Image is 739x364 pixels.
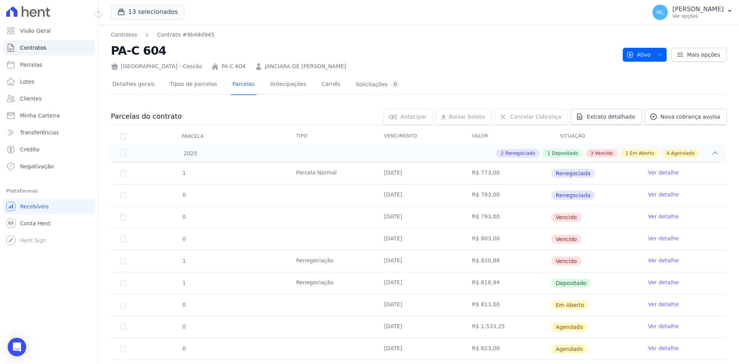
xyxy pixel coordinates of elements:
nav: Breadcrumb [111,31,214,39]
a: Ver detalhe [648,278,679,286]
span: Parcelas [20,61,42,69]
button: Ativo [623,48,667,62]
a: Parcelas [3,57,95,72]
a: Visão Geral [3,23,95,39]
td: R$ 823,00 [463,338,551,360]
span: 0 [182,214,186,220]
input: default [120,236,126,242]
span: Contratos [20,44,46,52]
input: Só é possível selecionar pagamentos em aberto [120,280,126,286]
span: Agendado [551,344,588,354]
a: Contrato #9b48d945 [157,31,214,39]
span: Negativação [20,163,54,170]
a: Nova cobrança avulsa [645,109,727,125]
a: Ver detalhe [648,169,679,176]
a: Contratos [3,40,95,55]
a: Crédito [3,142,95,157]
td: [DATE] [375,228,463,250]
span: Agendado [671,150,694,157]
span: Depositado [551,278,591,288]
td: R$ 820,88 [463,250,551,272]
span: 4 [667,150,670,157]
input: Só é possível selecionar pagamentos em aberto [120,170,126,176]
span: 3 [590,150,594,157]
button: ML [PERSON_NAME] Ver opções [646,2,739,23]
span: 2 [501,150,504,157]
a: Recebíveis [3,199,95,214]
span: Vencido [551,257,582,266]
td: R$ 803,00 [463,228,551,250]
span: Renegociado [505,150,535,157]
td: R$ 773,00 [463,163,551,184]
td: R$ 783,00 [463,185,551,206]
span: 1 [182,170,186,176]
a: Ver detalhe [648,213,679,220]
a: PA-C 604 [221,62,246,70]
a: Contratos [111,31,137,39]
span: Em Aberto [551,300,589,310]
a: Carnês [320,75,342,95]
span: 0 [182,192,186,198]
input: Só é possível selecionar pagamentos em aberto [120,192,126,198]
span: Conta Hent [20,220,50,227]
td: Parcela Normal [287,163,375,184]
a: Lotes [3,74,95,89]
span: Transferências [20,129,59,136]
td: [DATE] [375,185,463,206]
td: [DATE] [375,338,463,360]
td: R$ 818,94 [463,272,551,294]
a: Tipos de parcelas [169,75,219,95]
td: R$ 793,00 [463,206,551,228]
a: Detalhes gerais [111,75,156,95]
h2: PA-C 604 [111,42,617,59]
nav: Breadcrumb [111,31,617,39]
td: [DATE] [375,250,463,272]
span: Renegociada [551,169,595,178]
a: Mais opções [671,48,727,62]
a: Minha Carteira [3,108,95,123]
a: Ver detalhe [648,191,679,198]
span: Lotes [20,78,35,86]
div: Open Intercom Messenger [8,338,26,356]
span: Renegociada [551,191,595,200]
input: default [120,214,126,220]
td: [DATE] [375,163,463,184]
span: 1 [625,150,629,157]
a: Extrato detalhado [571,109,642,125]
span: Ativo [626,48,651,62]
span: 1 [547,150,550,157]
span: Vencido [551,213,582,222]
td: Renegociação [287,250,375,272]
a: Ver detalhe [648,344,679,352]
th: Tipo [287,128,375,144]
span: Clientes [20,95,42,102]
th: Vencimento [375,128,463,144]
span: ML [656,10,664,15]
span: Extrato detalhado [587,113,635,121]
span: Recebíveis [20,203,49,210]
span: 0 [182,236,186,242]
span: 0 [182,346,186,352]
a: Ver detalhe [648,257,679,264]
p: [PERSON_NAME] [672,5,724,13]
td: R$ 1.533,25 [463,316,551,338]
span: 0 [182,324,186,330]
p: Ver opções [672,13,724,19]
div: Solicitações [356,81,400,88]
span: Nova cobrança avulsa [660,113,720,121]
span: Mais opções [687,51,720,59]
td: [DATE] [375,316,463,338]
a: Clientes [3,91,95,106]
input: default [120,346,126,352]
a: Ver detalhe [648,300,679,308]
a: JANCIARA DE [PERSON_NAME] [265,62,346,70]
th: Situação [551,128,639,144]
a: Solicitações0 [354,75,401,95]
span: Visão Geral [20,27,51,35]
input: default [120,302,126,308]
a: Parcelas [231,75,256,95]
div: Parcela [172,129,213,144]
td: [DATE] [375,272,463,294]
div: Plataformas [6,186,92,196]
span: 0 [182,302,186,308]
